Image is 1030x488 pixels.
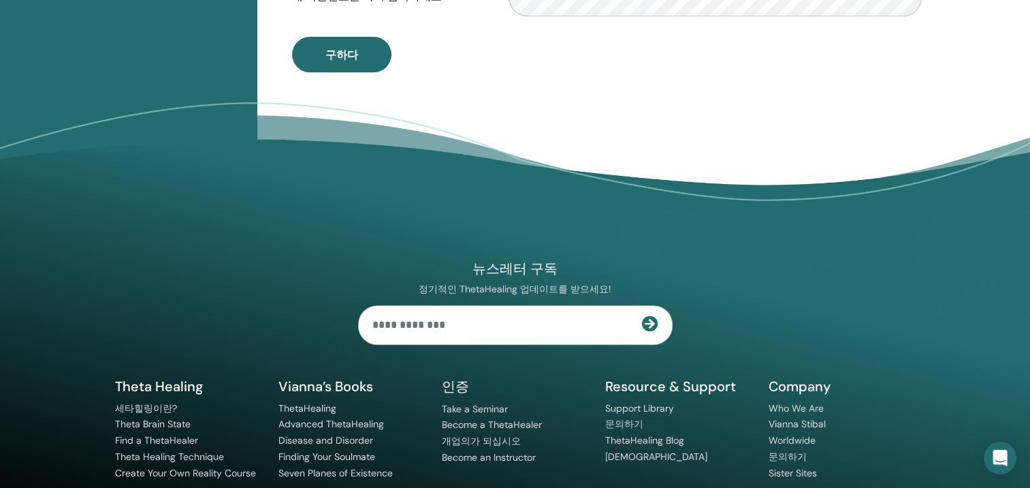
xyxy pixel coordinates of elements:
[769,378,916,395] h5: Company
[278,378,425,395] h5: Vianna’s Books
[442,451,536,463] a: Become an Instructor
[115,467,256,479] a: Create Your Own Reality Course
[605,378,752,395] h5: Resource & Support
[605,402,674,414] a: Support Library
[769,451,807,463] a: 문의하기
[769,418,826,430] a: Vianna Stibal
[442,378,589,396] h5: 인증
[605,434,684,446] a: ThetaHealing Blog
[292,37,391,72] button: 구하다
[115,418,191,430] a: Theta Brain State
[358,260,673,278] h4: 뉴스레터 구독
[442,403,508,415] a: Take a Seminar
[278,402,336,414] a: ThetaHealing
[115,434,198,446] a: Find a ThetaHealer
[769,434,816,446] a: Worldwide
[358,283,673,296] p: 정기적인 ThetaHealing 업데이트를 받으세요!
[605,451,707,463] a: [DEMOGRAPHIC_DATA]
[115,451,224,463] a: Theta Healing Technique
[115,402,177,414] a: 세타힐링이란?
[278,418,384,430] a: Advanced ThetaHealing
[769,467,817,479] a: Sister Sites
[278,434,373,446] a: Disease and Disorder
[442,435,521,447] a: 개업의가 되십시오
[605,418,643,430] a: 문의하기
[769,402,824,414] a: Who We Are
[278,467,393,479] a: Seven Planes of Existence
[984,442,1016,474] div: Open Intercom Messenger
[442,418,542,431] a: Become a ThetaHealer
[278,451,375,463] a: Finding Your Soulmate
[325,48,358,62] span: 구하다
[115,378,262,395] h5: Theta Healing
